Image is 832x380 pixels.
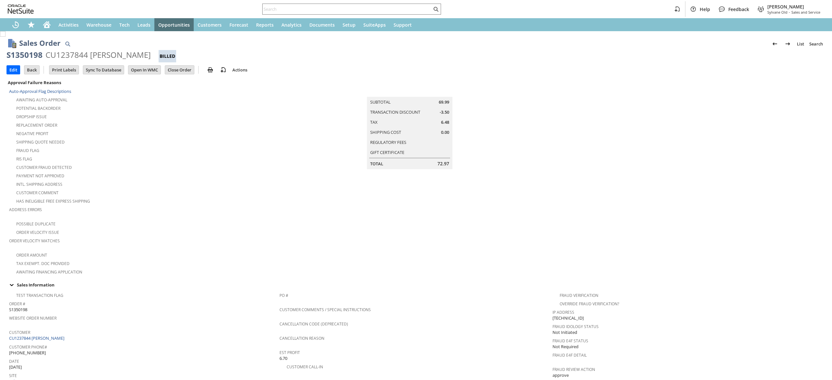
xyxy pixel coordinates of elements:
span: [DATE] [9,364,22,370]
span: -3.50 [440,109,449,115]
a: Shipping Quote Needed [16,139,65,145]
a: Forecast [226,18,252,31]
span: [PERSON_NAME] [767,4,820,10]
a: Search [807,39,825,49]
input: Sync To Database [83,66,124,74]
a: Activities [55,18,83,31]
a: Fraud E4F Status [552,338,588,344]
a: Tax [370,119,378,125]
span: Sales and Service [791,10,820,15]
input: Search [263,5,432,13]
img: Previous [771,40,779,48]
a: Customer Phone# [9,344,47,350]
a: SuiteApps [359,18,390,31]
a: Cancellation Code (deprecated) [279,321,348,327]
a: Customer Comment [16,190,58,196]
span: Leads [137,22,150,28]
a: Support [390,18,416,31]
div: Approval Failure Reasons [6,78,277,87]
a: Intl. Shipping Address [16,182,62,187]
a: Awaiting Financing Application [16,269,82,275]
a: Test Transaction Flag [16,293,63,298]
span: Tech [119,22,130,28]
span: Documents [309,22,335,28]
a: Override Fraud Verification? [560,301,619,307]
input: Open In WMC [128,66,161,74]
a: Customers [194,18,226,31]
img: Next [784,40,792,48]
span: 72.97 [437,160,449,167]
svg: Recent Records [12,21,19,29]
img: add-record.svg [219,66,227,74]
a: Negative Profit [16,131,48,136]
span: Reports [256,22,274,28]
a: Warehouse [83,18,115,31]
a: Date [9,359,19,364]
span: Feedback [728,6,749,12]
a: Has Ineligible Free Express Shipping [16,198,90,204]
a: Subtotal [370,99,391,105]
caption: Summary [367,86,452,97]
a: Replacement Order [16,122,57,128]
span: S1350198 [9,307,27,313]
a: Customer Fraud Detected [16,165,72,170]
img: print.svg [206,66,214,74]
span: Customers [198,22,222,28]
a: Order Velocity Issue [16,230,59,235]
a: Tax Exempt. Doc Provided [16,261,70,266]
a: Dropship Issue [16,114,47,120]
a: Reports [252,18,278,31]
a: Fraud Idology Status [552,324,599,329]
div: Sales Information [6,281,823,289]
a: Shipping Cost [370,129,401,135]
span: 0.00 [441,129,449,135]
span: 6.70 [279,355,287,361]
span: Not Required [552,344,578,350]
span: Forecast [229,22,248,28]
a: CU1237844 [PERSON_NAME] [9,335,66,341]
a: Fraud Verification [560,293,598,298]
a: Setup [339,18,359,31]
a: Payment not approved [16,173,64,179]
div: CU1237844 [PERSON_NAME] [45,50,151,60]
a: Recent Records [8,18,23,31]
a: Leads [134,18,154,31]
span: Support [394,22,412,28]
a: Est Profit [279,350,300,355]
span: Setup [343,22,356,28]
span: Sylvane Old [767,10,787,15]
span: Warehouse [86,22,111,28]
a: Documents [305,18,339,31]
a: Customer Comments / Special Instructions [279,307,371,312]
a: Auto-Approval Flag Descriptions [9,88,71,94]
input: Print Labels [49,66,79,74]
span: approve [552,372,569,378]
a: Customer Call-in [287,364,323,370]
span: 69.99 [439,99,449,105]
svg: Search [432,5,440,13]
h1: Sales Order [19,38,60,48]
span: SuiteApps [363,22,386,28]
span: [TECHNICAL_ID] [552,315,584,321]
span: Not Initiated [552,329,577,336]
input: Close Order [165,66,194,74]
svg: Shortcuts [27,21,35,29]
span: 6.48 [441,119,449,125]
a: Fraud Review Action [552,367,595,372]
a: PO # [279,293,288,298]
svg: Home [43,21,51,29]
td: Sales Information [6,281,825,289]
a: Fraud E4F Detail [552,352,587,358]
a: Fraud Flag [16,148,39,153]
a: Actions [230,67,250,73]
div: Billed [159,50,176,62]
svg: logo [8,5,34,14]
a: List [794,39,807,49]
a: Gift Certificate [370,149,404,155]
span: - [789,10,790,15]
a: Possible Duplicate [16,221,56,227]
img: Quick Find [64,40,71,48]
input: Back [24,66,39,74]
span: Activities [58,22,79,28]
a: Transaction Discount [370,109,420,115]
